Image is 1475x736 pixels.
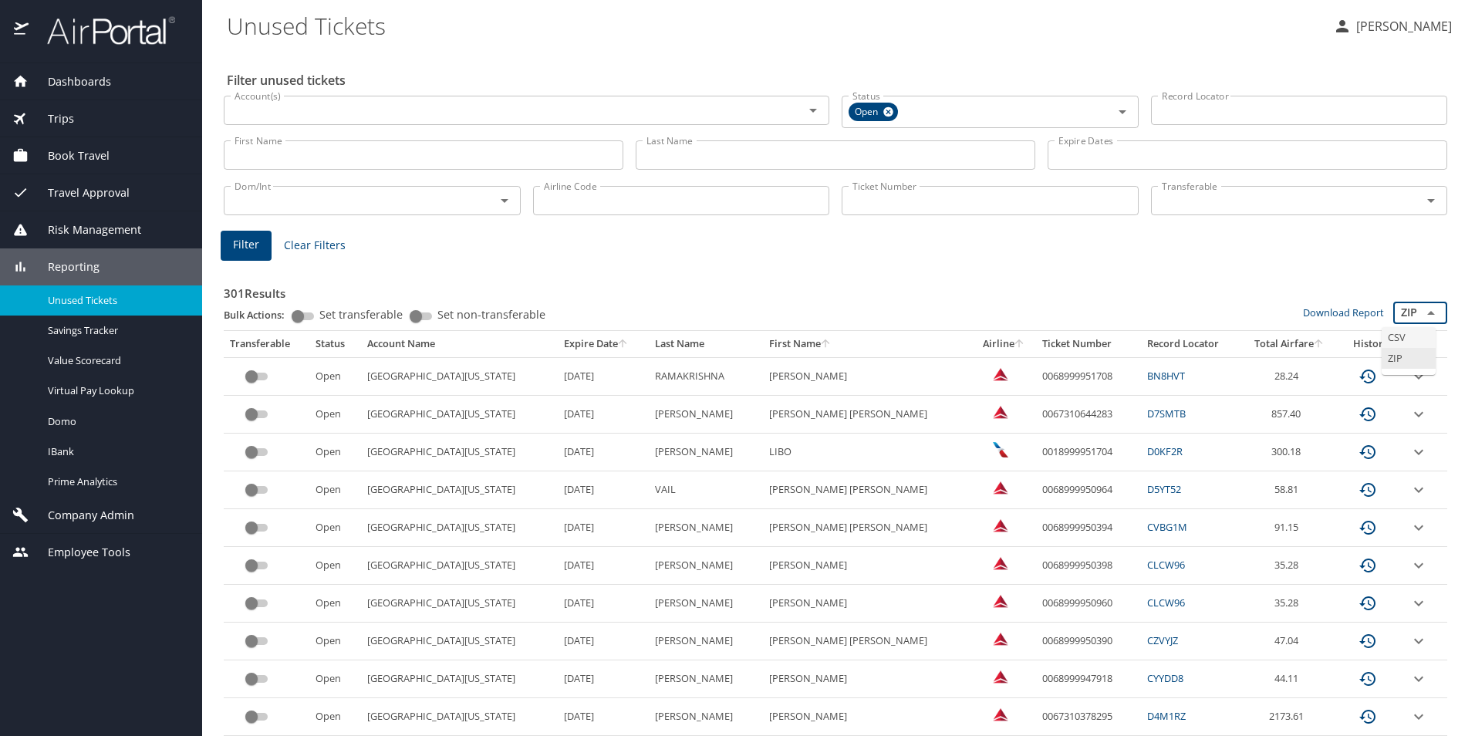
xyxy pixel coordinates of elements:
[993,593,1008,609] img: Delta Airlines
[361,623,558,660] td: [GEOGRAPHIC_DATA][US_STATE]
[993,555,1008,571] img: Delta Airlines
[278,231,352,260] button: Clear Filters
[361,331,558,357] th: Account Name
[437,309,545,320] span: Set non-transferable
[649,509,763,547] td: [PERSON_NAME]
[361,471,558,509] td: [GEOGRAPHIC_DATA][US_STATE]
[763,585,971,623] td: [PERSON_NAME]
[558,660,649,698] td: [DATE]
[993,669,1008,684] img: Delta Airlines
[1147,407,1186,420] a: D7SMTB
[1409,518,1428,537] button: expand row
[1036,547,1141,585] td: 0068999950398
[1409,632,1428,650] button: expand row
[284,236,346,255] span: Clear Filters
[558,623,649,660] td: [DATE]
[309,509,361,547] td: Open
[649,547,763,585] td: [PERSON_NAME]
[48,353,184,368] span: Value Scorecard
[821,339,832,349] button: sort
[29,110,74,127] span: Trips
[1240,660,1338,698] td: 44.11
[558,547,649,585] td: [DATE]
[993,366,1008,382] img: Delta Airlines
[763,698,971,736] td: [PERSON_NAME]
[361,698,558,736] td: [GEOGRAPHIC_DATA][US_STATE]
[1147,558,1185,572] a: CLCW96
[1338,331,1403,357] th: History
[1147,369,1185,383] a: BN8HVT
[1036,434,1141,471] td: 0018999951704
[1303,306,1384,319] a: Download Report
[309,357,361,395] td: Open
[309,660,361,698] td: Open
[763,434,971,471] td: LIBO
[558,585,649,623] td: [DATE]
[361,585,558,623] td: [GEOGRAPHIC_DATA][US_STATE]
[1036,585,1141,623] td: 0068999950960
[1147,520,1187,534] a: CVBG1M
[1409,670,1428,688] button: expand row
[1147,633,1178,647] a: CZVYJZ
[48,474,184,489] span: Prime Analytics
[993,480,1008,495] img: Delta Airlines
[319,309,403,320] span: Set transferable
[558,471,649,509] td: [DATE]
[309,585,361,623] td: Open
[309,471,361,509] td: Open
[29,221,141,238] span: Risk Management
[29,544,130,561] span: Employee Tools
[48,293,184,308] span: Unused Tickets
[1112,101,1133,123] button: Open
[48,444,184,459] span: IBank
[1409,556,1428,575] button: expand row
[1409,707,1428,726] button: expand row
[1147,444,1183,458] a: D0KF2R
[227,68,1450,93] h2: Filter unused tickets
[1409,443,1428,461] button: expand row
[361,509,558,547] td: [GEOGRAPHIC_DATA][US_STATE]
[1409,405,1428,424] button: expand row
[224,275,1447,302] h3: 301 Results
[1036,698,1141,736] td: 0067310378295
[221,231,272,261] button: Filter
[763,331,971,357] th: First Name
[1240,396,1338,434] td: 857.40
[1327,12,1458,40] button: [PERSON_NAME]
[558,396,649,434] td: [DATE]
[48,323,184,338] span: Savings Tracker
[558,509,649,547] td: [DATE]
[558,698,649,736] td: [DATE]
[1240,509,1338,547] td: 91.15
[763,509,971,547] td: [PERSON_NAME] [PERSON_NAME]
[309,698,361,736] td: Open
[361,660,558,698] td: [GEOGRAPHIC_DATA][US_STATE]
[993,631,1008,647] img: Delta Airlines
[1352,17,1452,35] p: [PERSON_NAME]
[48,383,184,398] span: Virtual Pay Lookup
[558,357,649,395] td: [DATE]
[649,698,763,736] td: [PERSON_NAME]
[14,15,30,46] img: icon-airportal.png
[1036,660,1141,698] td: 0068999947918
[1240,547,1338,585] td: 35.28
[1420,190,1442,211] button: Open
[1314,339,1325,349] button: sort
[361,547,558,585] td: [GEOGRAPHIC_DATA][US_STATE]
[1036,623,1141,660] td: 0068999950390
[649,660,763,698] td: [PERSON_NAME]
[224,308,297,322] p: Bulk Actions:
[993,404,1008,420] img: Delta Airlines
[1382,327,1436,348] li: CSV
[649,434,763,471] td: [PERSON_NAME]
[1240,434,1338,471] td: 300.18
[1147,596,1185,609] a: CLCW96
[29,147,110,164] span: Book Travel
[649,623,763,660] td: [PERSON_NAME]
[1240,331,1338,357] th: Total Airfare
[494,190,515,211] button: Open
[29,507,134,524] span: Company Admin
[309,396,361,434] td: Open
[1141,331,1240,357] th: Record Locator
[1240,357,1338,395] td: 28.24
